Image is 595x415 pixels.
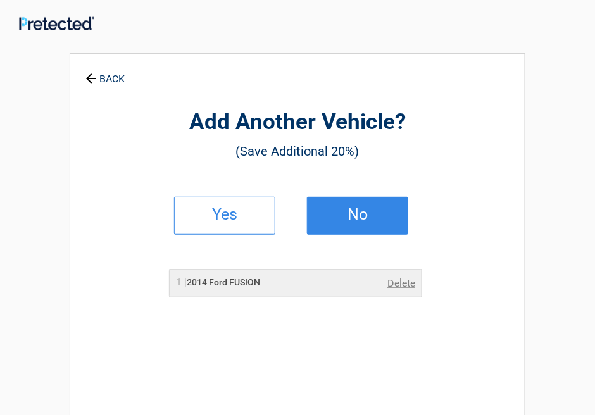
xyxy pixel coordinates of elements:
h2: No [320,210,395,219]
span: 1 | [176,276,187,288]
a: BACK [83,62,127,84]
h2: Yes [187,210,262,219]
h2: Add Another Vehicle? [77,108,518,137]
h2: 2014 Ford FUSION [176,276,260,289]
a: Delete [387,276,415,291]
img: Main Logo [19,16,94,30]
h3: (Save Additional 20%) [77,140,518,162]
